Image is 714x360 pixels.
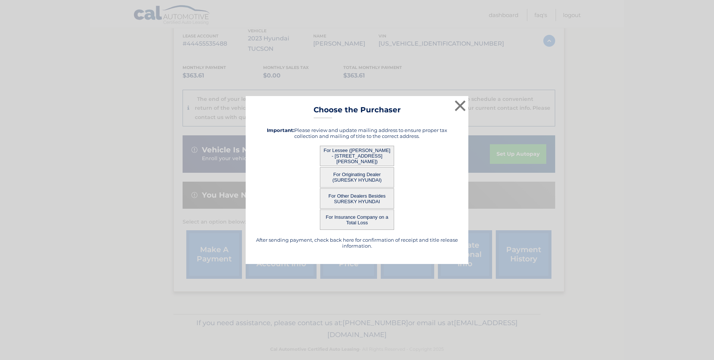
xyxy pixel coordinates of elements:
[320,209,394,230] button: For Insurance Company on a Total Loss
[320,167,394,188] button: For Originating Dealer (SURESKY HYUNDAI)
[320,188,394,209] button: For Other Dealers Besides SURESKY HYUNDAI
[314,105,401,118] h3: Choose the Purchaser
[255,237,459,249] h5: After sending payment, check back here for confirmation of receipt and title release information.
[255,127,459,139] h5: Please review and update mailing address to ensure proper tax collection and mailing of title to ...
[267,127,294,133] strong: Important:
[453,98,468,113] button: ×
[320,146,394,166] button: For Lessee ([PERSON_NAME] - [STREET_ADDRESS][PERSON_NAME])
